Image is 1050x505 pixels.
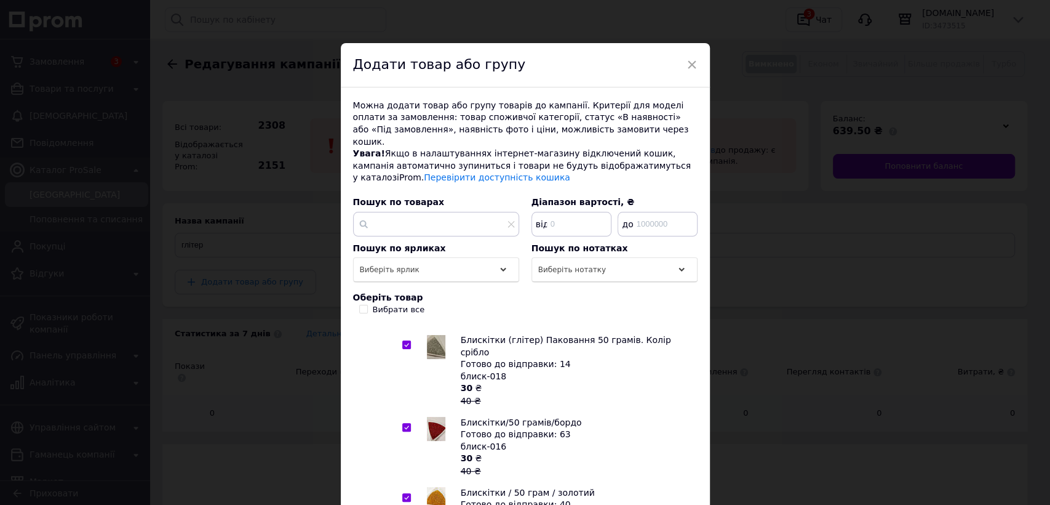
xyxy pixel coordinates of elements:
span: блиск-016 [461,442,507,451]
div: Можна додати товар або групу товарів до кампанії. Критерії для моделі оплати за замовлення: товар... [353,100,698,148]
div: Якщо в налаштуваннях інтернет-магазину відключений кошик, кампанія автоматично зупиниться і товар... [353,148,698,184]
div: Додати товар або групу [341,43,710,87]
span: 40 ₴ [461,396,481,406]
img: Блискітки/50 грамів/бордо [427,417,445,441]
input: 0 [531,212,611,236]
span: Діапазон вартості, ₴ [531,197,635,207]
span: Виберіть нотатку [538,265,607,274]
span: Пошук по ярликах [353,243,446,253]
div: Готово до відправки: 63 [461,429,691,441]
span: Блискітки (глітер) Паковання 50 грамів. Колір срібло [461,335,671,357]
a: Перевірити доступність кошика [424,172,570,182]
span: від [533,218,548,230]
input: 1000000 [618,212,698,236]
span: Виберіть ярлик [360,265,420,274]
div: Вибрати все [373,304,425,315]
span: Блискітки / 50 грам / золотий [461,488,595,498]
span: 40 ₴ [461,466,481,476]
b: 30 [461,453,472,463]
span: Оберіть товар [353,293,423,302]
img: Блискітки (глітер) Паковання 50 грамів. Колір срібло [427,335,445,359]
span: до [619,218,634,230]
span: Блискітки/50 грамів/бордо [461,418,582,427]
div: Готово до відправки: 14 [461,358,691,371]
span: Пошук по товарах [353,197,444,207]
span: блиск-018 [461,371,507,381]
div: ₴ [461,453,691,477]
b: 30 [461,383,472,393]
span: Увага! [353,148,385,158]
div: ₴ [461,382,691,407]
span: × [686,54,698,75]
span: Пошук по нотатках [531,243,628,253]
